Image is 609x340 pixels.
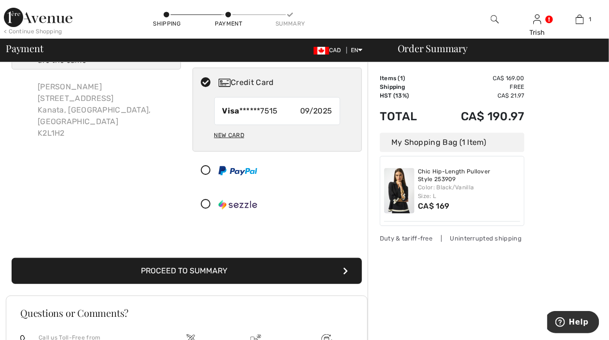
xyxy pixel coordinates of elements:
div: Credit Card [219,77,355,88]
img: Credit Card [219,79,231,87]
a: 1 [559,14,601,25]
iframe: Opens a widget where you can find more information [547,311,599,335]
div: Order Summary [386,43,603,53]
div: Duty & tariff-free | Uninterrupted shipping [380,234,525,243]
div: < Continue Shopping [4,27,62,36]
img: My Info [533,14,541,25]
div: Payment [214,19,243,28]
span: 09/2025 [300,105,332,117]
div: Color: Black/Vanilla Size: L [418,183,521,200]
span: Payment [6,43,43,53]
img: Chic Hip-Length Pullover Style 253909 [384,168,415,213]
img: PayPal [219,166,257,175]
span: CAD [314,47,345,54]
span: CA$ 169 [418,201,450,211]
div: New Card [214,127,244,143]
td: CA$ 190.97 [433,100,525,133]
button: Proceed to Summary [12,258,362,284]
span: 1 [589,15,591,24]
div: Shipping [152,19,181,28]
a: Sign In [533,14,541,24]
td: Free [433,83,525,91]
div: My Shopping Bag (1 Item) [380,133,525,152]
a: Chic Hip-Length Pullover Style 253909 [418,168,521,183]
span: 1 [400,75,403,82]
div: [PERSON_NAME] [STREET_ADDRESS] Kanata, [GEOGRAPHIC_DATA], [GEOGRAPHIC_DATA] K2L1H2 [30,73,181,147]
td: Total [380,100,433,133]
img: My Bag [576,14,584,25]
img: Sezzle [219,200,257,210]
td: Shipping [380,83,433,91]
img: 1ère Avenue [4,8,72,27]
span: EN [351,47,363,54]
td: HST (13%) [380,91,433,100]
strong: Visa [222,106,239,115]
td: Items ( ) [380,74,433,83]
h3: Questions or Comments? [20,308,353,318]
div: Trish [516,28,558,38]
td: CA$ 21.97 [433,91,525,100]
td: CA$ 169.00 [433,74,525,83]
img: search the website [491,14,499,25]
img: Canadian Dollar [314,47,329,55]
div: Summary [276,19,304,28]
